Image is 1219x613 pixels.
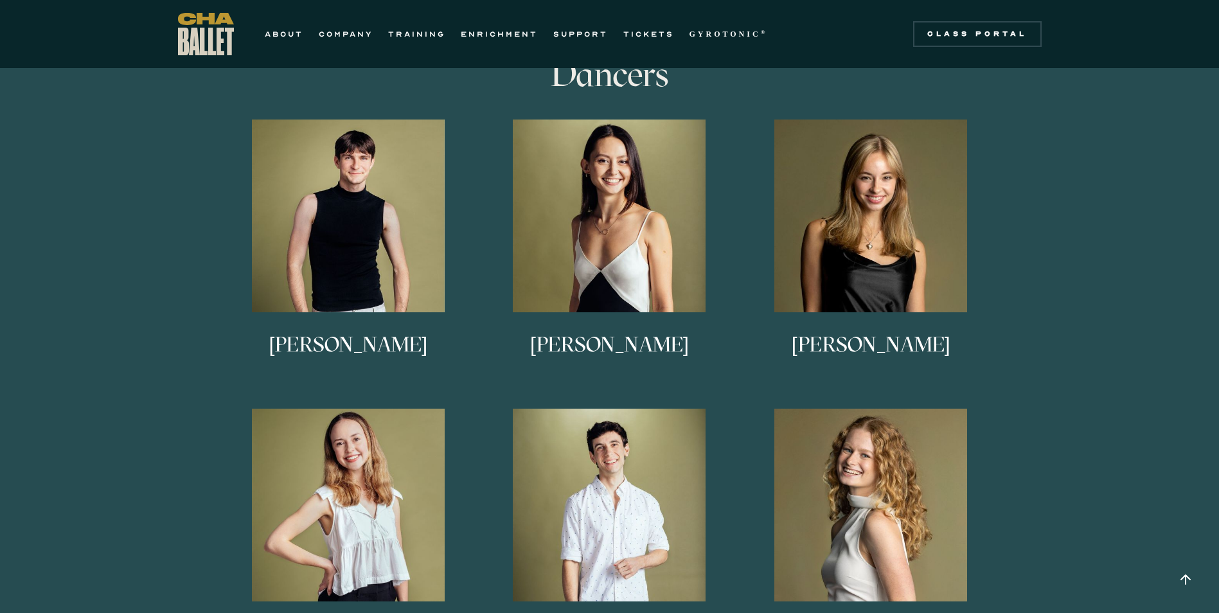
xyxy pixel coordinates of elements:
a: TICKETS [623,26,674,42]
a: [PERSON_NAME] [485,120,734,389]
a: COMPANY [319,26,373,42]
a: [PERSON_NAME] [747,120,995,389]
div: Class Portal [921,29,1034,39]
a: ENRICHMENT [461,26,538,42]
a: TRAINING [388,26,445,42]
sup: ® [761,29,768,35]
h3: [PERSON_NAME] [269,334,427,377]
h3: Dancers [401,55,819,94]
h3: [PERSON_NAME] [792,334,950,377]
strong: GYROTONIC [690,30,761,39]
a: GYROTONIC® [690,26,768,42]
a: home [178,13,234,55]
a: ABOUT [265,26,303,42]
a: Class Portal [913,21,1042,47]
h3: [PERSON_NAME] [530,334,689,377]
a: SUPPORT [553,26,608,42]
a: [PERSON_NAME] [224,120,473,389]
